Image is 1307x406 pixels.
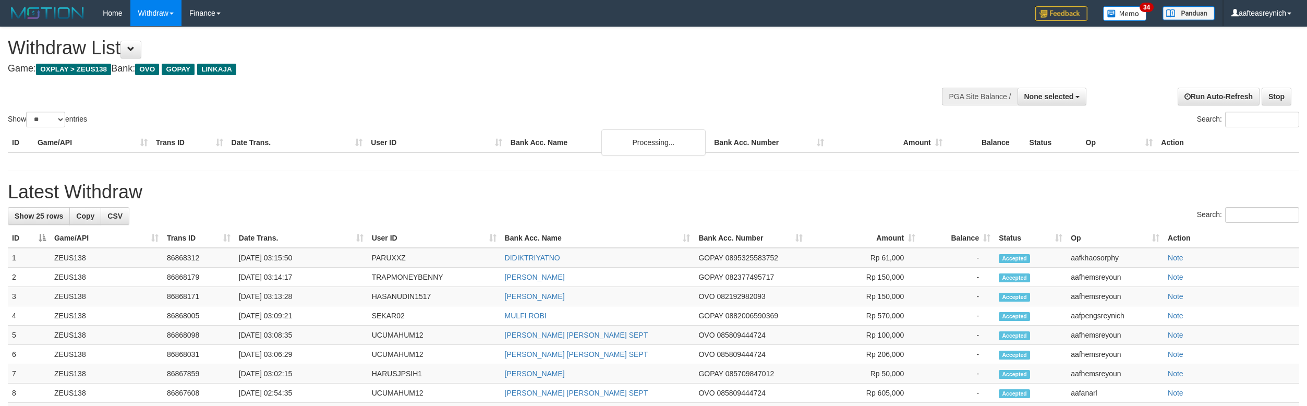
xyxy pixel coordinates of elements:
[947,133,1025,152] th: Balance
[26,112,65,127] select: Showentries
[8,248,50,268] td: 1
[1067,326,1164,345] td: aafhemsreyoun
[725,312,778,320] span: Copy 0882006590369 to clipboard
[1168,273,1183,281] a: Note
[698,331,715,339] span: OVO
[69,207,101,225] a: Copy
[235,248,368,268] td: [DATE] 03:15:50
[1225,207,1299,223] input: Search:
[50,384,163,403] td: ZEUS138
[717,331,765,339] span: Copy 085809444724 to clipboard
[919,229,995,248] th: Balance: activate to sort column ascending
[76,212,94,220] span: Copy
[1168,331,1183,339] a: Note
[1035,6,1087,21] img: Feedback.jpg
[1168,389,1183,397] a: Note
[50,268,163,287] td: ZEUS138
[995,229,1067,248] th: Status: activate to sort column ascending
[807,287,919,306] td: Rp 150,000
[919,384,995,403] td: -
[919,364,995,384] td: -
[1067,229,1164,248] th: Op: activate to sort column ascending
[368,306,501,326] td: SEKAR02
[601,129,706,156] div: Processing...
[1067,306,1164,326] td: aafpengsreynich
[163,384,235,403] td: 86867608
[163,268,235,287] td: 86868179
[698,312,723,320] span: GOPAY
[368,287,501,306] td: HASANUDIN1517
[807,306,919,326] td: Rp 570,000
[8,207,70,225] a: Show 25 rows
[828,133,947,152] th: Amount
[8,306,50,326] td: 4
[101,207,129,225] a: CSV
[8,345,50,364] td: 6
[163,229,235,248] th: Trans ID: activate to sort column ascending
[235,345,368,364] td: [DATE] 03:06:29
[227,133,367,152] th: Date Trans.
[505,312,547,320] a: MULFI ROBI
[717,389,765,397] span: Copy 085809444724 to clipboard
[1168,350,1183,359] a: Note
[1197,112,1299,127] label: Search:
[235,384,368,403] td: [DATE] 02:54:35
[919,248,995,268] td: -
[999,293,1030,302] span: Accepted
[807,229,919,248] th: Amount: activate to sort column ascending
[50,287,163,306] td: ZEUS138
[235,364,368,384] td: [DATE] 03:02:15
[8,133,33,152] th: ID
[163,248,235,268] td: 86868312
[1168,369,1183,378] a: Note
[50,248,163,268] td: ZEUS138
[1225,112,1299,127] input: Search:
[807,364,919,384] td: Rp 50,000
[1082,133,1157,152] th: Op
[135,64,159,75] span: OVO
[8,229,50,248] th: ID: activate to sort column descending
[8,384,50,403] td: 8
[698,292,715,301] span: OVO
[999,254,1030,263] span: Accepted
[163,345,235,364] td: 86868031
[1018,88,1087,105] button: None selected
[36,64,111,75] span: OXPLAY > ZEUS138
[505,331,648,339] a: [PERSON_NAME] [PERSON_NAME] SEPT
[1140,3,1154,12] span: 34
[235,306,368,326] td: [DATE] 03:09:21
[368,248,501,268] td: PARUXXZ
[999,389,1030,398] span: Accepted
[50,306,163,326] td: ZEUS138
[698,350,715,359] span: OVO
[919,287,995,306] td: -
[710,133,828,152] th: Bank Acc. Number
[50,345,163,364] td: ZEUS138
[505,350,648,359] a: [PERSON_NAME] [PERSON_NAME] SEPT
[1067,268,1164,287] td: aafhemsreyoun
[368,384,501,403] td: UCUMAHUM12
[1025,133,1082,152] th: Status
[1067,345,1164,364] td: aafhemsreyoun
[942,88,1017,105] div: PGA Site Balance /
[235,268,368,287] td: [DATE] 03:14:17
[1197,207,1299,223] label: Search:
[163,306,235,326] td: 86868005
[505,389,648,397] a: [PERSON_NAME] [PERSON_NAME] SEPT
[999,351,1030,360] span: Accepted
[1163,6,1215,20] img: panduan.png
[501,229,695,248] th: Bank Acc. Name: activate to sort column ascending
[1262,88,1291,105] a: Stop
[8,38,861,58] h1: Withdraw List
[506,133,710,152] th: Bank Acc. Name
[919,268,995,287] td: -
[8,287,50,306] td: 3
[163,287,235,306] td: 86868171
[8,112,87,127] label: Show entries
[919,306,995,326] td: -
[698,369,723,378] span: GOPAY
[8,64,861,74] h4: Game: Bank:
[698,254,723,262] span: GOPAY
[1178,88,1260,105] a: Run Auto-Refresh
[698,389,715,397] span: OVO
